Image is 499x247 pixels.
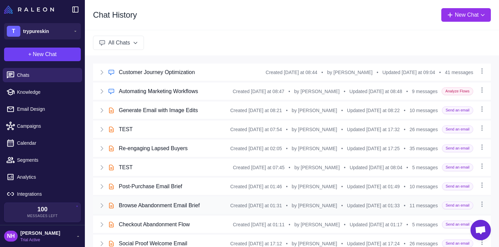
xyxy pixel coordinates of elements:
[441,8,491,22] button: New Chat
[294,88,340,95] span: by [PERSON_NAME]
[442,106,473,114] span: Send an email
[93,10,137,20] h1: Chat History
[445,69,473,76] span: 41 messages
[4,231,18,242] div: NH
[3,170,82,184] a: Analytics
[33,50,57,58] span: New Chat
[7,26,20,37] div: T
[119,144,188,153] h3: Re-engaging Lapsed Buyers
[20,229,60,237] span: [PERSON_NAME]
[28,50,31,58] span: +
[470,220,491,240] div: Open chat
[382,69,435,76] span: Updated [DATE] at 09:04
[404,202,405,209] span: •
[294,164,340,171] span: by [PERSON_NAME]
[37,206,48,212] span: 100
[4,23,81,39] button: Ttrypureskin
[17,88,77,96] span: Knowledge
[292,183,337,190] span: by [PERSON_NAME]
[347,183,400,190] span: Updated [DATE] at 01:49
[3,187,82,201] a: Integrations
[17,105,77,113] span: Email Design
[27,213,58,218] span: Messages Left
[442,144,473,152] span: Send an email
[289,164,290,171] span: •
[119,106,198,114] h3: Generate Email with Image Edits
[3,102,82,116] a: Email Design
[93,36,144,50] button: All Chats
[292,126,337,133] span: by [PERSON_NAME]
[3,136,82,150] a: Calendar
[406,164,408,171] span: •
[409,126,438,133] span: 26 messages
[230,202,282,209] span: Created [DATE] at 01:31
[17,139,77,147] span: Calendar
[406,221,408,228] span: •
[344,88,345,95] span: •
[341,183,343,190] span: •
[347,202,400,209] span: Updated [DATE] at 01:33
[327,69,373,76] span: by [PERSON_NAME]
[17,122,77,130] span: Campaigns
[286,126,288,133] span: •
[350,221,402,228] span: Updated [DATE] at 01:17
[412,221,438,228] span: 5 messages
[17,190,77,198] span: Integrations
[286,145,288,152] span: •
[230,126,282,133] span: Created [DATE] at 07:54
[321,69,323,76] span: •
[341,145,343,152] span: •
[286,183,288,190] span: •
[4,5,54,14] img: Raleon Logo
[344,164,346,171] span: •
[442,163,473,171] span: Send an email
[230,145,282,152] span: Created [DATE] at 02:05
[341,202,343,209] span: •
[17,156,77,164] span: Segments
[17,71,77,79] span: Chats
[230,107,282,114] span: Created [DATE] at 08:21
[439,69,441,76] span: •
[233,88,284,95] span: Created [DATE] at 08:47
[347,145,400,152] span: Updated [DATE] at 17:25
[442,201,473,209] span: Send an email
[350,164,402,171] span: Updated [DATE] at 08:04
[442,87,473,95] span: Analyze Flows
[294,221,340,228] span: by [PERSON_NAME]
[289,88,290,95] span: •
[17,173,77,181] span: Analytics
[347,107,400,114] span: Updated [DATE] at 08:22
[119,182,182,191] h3: Post-Purchase Email Brief
[119,220,190,229] h3: Checkout Abandonment Flow
[286,107,288,114] span: •
[409,107,438,114] span: 10 messages
[377,69,378,76] span: •
[4,5,57,14] a: Raleon Logo
[292,145,337,152] span: by [PERSON_NAME]
[23,28,49,35] span: trypureskin
[406,88,408,95] span: •
[4,48,81,61] button: +New Chat
[292,107,337,114] span: by [PERSON_NAME]
[119,87,198,95] h3: Automating Marketing Workflows
[233,221,284,228] span: Created [DATE] at 01:11
[3,68,82,82] a: Chats
[412,88,438,95] span: 9 messages
[230,183,282,190] span: Created [DATE] at 01:46
[404,126,405,133] span: •
[266,69,317,76] span: Created [DATE] at 08:44
[3,153,82,167] a: Segments
[412,164,438,171] span: 5 messages
[344,221,346,228] span: •
[3,85,82,99] a: Knowledge
[341,126,343,133] span: •
[404,183,405,190] span: •
[442,182,473,190] span: Send an email
[442,220,473,228] span: Send an email
[404,145,405,152] span: •
[3,119,82,133] a: Campaigns
[404,107,405,114] span: •
[409,183,438,190] span: 10 messages
[119,68,195,76] h3: Customer Journey Optimization
[20,237,60,243] span: Trial Active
